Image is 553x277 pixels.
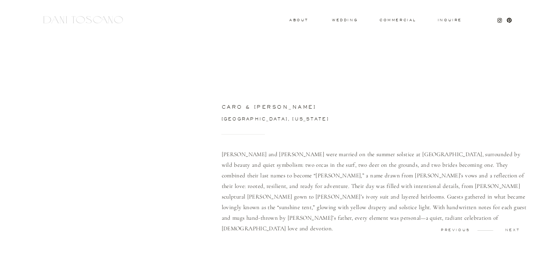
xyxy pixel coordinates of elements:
[437,18,462,22] a: Inquire
[222,105,465,112] h3: caro & [PERSON_NAME]
[222,117,378,124] a: [GEOGRAPHIC_DATA], [US_STATE]
[493,228,532,232] a: next
[380,18,416,22] a: commercial
[332,18,358,21] a: wedding
[222,149,532,232] p: [PERSON_NAME] and [PERSON_NAME] were married on the summer solstice at [GEOGRAPHIC_DATA], surroun...
[436,228,475,232] a: previous
[289,18,307,21] a: About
